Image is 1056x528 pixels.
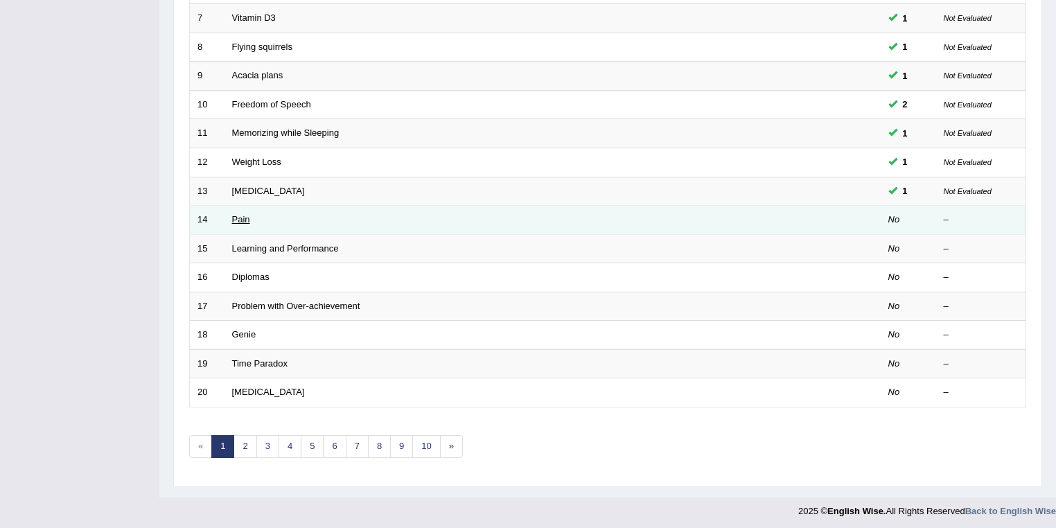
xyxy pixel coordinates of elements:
[232,329,256,340] a: Genie
[888,387,900,397] em: No
[888,272,900,282] em: No
[232,157,281,167] a: Weight Loss
[897,39,913,54] span: You can still take this question
[232,243,339,254] a: Learning and Performance
[190,206,225,235] td: 14
[944,213,1019,227] div: –
[897,69,913,83] span: You can still take this question
[232,387,305,397] a: [MEDICAL_DATA]
[190,378,225,407] td: 20
[888,329,900,340] em: No
[897,97,913,112] span: You can still take this question
[897,155,913,169] span: You can still take this question
[390,435,413,458] a: 9
[232,12,276,23] a: Vitamin D3
[232,186,305,196] a: [MEDICAL_DATA]
[232,214,250,225] a: Pain
[211,435,234,458] a: 1
[190,90,225,119] td: 10
[232,272,270,282] a: Diplomas
[232,70,283,80] a: Acacia plans
[232,42,292,52] a: Flying squirrels
[944,271,1019,284] div: –
[944,43,992,51] small: Not Evaluated
[888,358,900,369] em: No
[232,301,360,311] a: Problem with Over-achievement
[234,435,256,458] a: 2
[827,506,886,516] strong: English Wise.
[190,119,225,148] td: 11
[944,386,1019,399] div: –
[798,498,1056,518] div: 2025 © All Rights Reserved
[323,435,346,458] a: 6
[190,234,225,263] td: 15
[190,4,225,33] td: 7
[944,328,1019,342] div: –
[368,435,391,458] a: 8
[897,126,913,141] span: You can still take this question
[412,435,440,458] a: 10
[190,177,225,206] td: 13
[256,435,279,458] a: 3
[944,14,992,22] small: Not Evaluated
[944,358,1019,371] div: –
[965,506,1056,516] a: Back to English Wise
[279,435,301,458] a: 4
[232,358,288,369] a: Time Paradox
[301,435,324,458] a: 5
[888,243,900,254] em: No
[190,349,225,378] td: 19
[232,127,340,138] a: Memorizing while Sleeping
[897,184,913,198] span: You can still take this question
[897,11,913,26] span: You can still take this question
[944,187,992,195] small: Not Evaluated
[944,243,1019,256] div: –
[190,321,225,350] td: 18
[944,300,1019,313] div: –
[944,100,992,109] small: Not Evaluated
[190,148,225,177] td: 12
[190,33,225,62] td: 8
[944,129,992,137] small: Not Evaluated
[888,301,900,311] em: No
[346,435,369,458] a: 7
[190,292,225,321] td: 17
[888,214,900,225] em: No
[440,435,463,458] a: »
[190,263,225,292] td: 16
[944,71,992,80] small: Not Evaluated
[190,62,225,91] td: 9
[232,99,311,109] a: Freedom of Speech
[944,158,992,166] small: Not Evaluated
[189,435,212,458] span: «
